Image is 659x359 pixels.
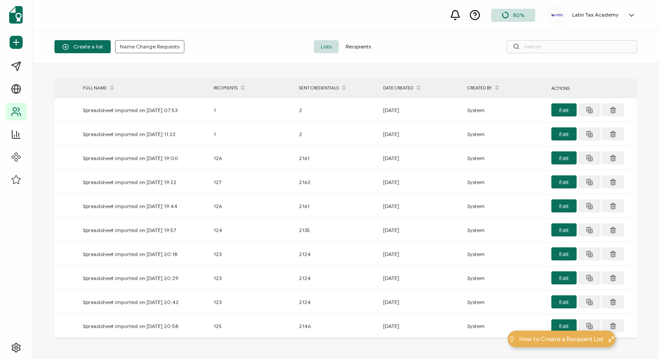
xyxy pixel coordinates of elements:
div: 2161 [295,201,379,211]
img: sertifier-logomark-colored.svg [9,6,23,24]
img: 94c1d8b1-6358-4297-843f-64831e6c94cb.png [550,13,564,17]
div: Spreadsheet imported on [DATE] 11:22 [78,129,209,139]
div: ACTIONS [547,83,634,93]
div: [DATE] [379,273,463,283]
iframe: Chat Widget [510,260,659,359]
div: 2124 [295,249,379,259]
div: System [463,177,547,187]
div: 2124 [295,297,379,307]
button: Edit [551,175,577,188]
div: CREATED BY [463,81,547,96]
div: System [463,321,547,331]
div: 2161 [295,153,379,163]
div: Spreadsheet imported on [DATE] 19:22 [78,177,209,187]
button: Edit [551,199,577,212]
div: System [463,105,547,115]
span: Create a list [62,44,103,50]
div: 123 [209,297,295,307]
div: Spreadsheet imported on [DATE] 19:44 [78,201,209,211]
button: Edit [551,247,577,260]
div: [DATE] [379,297,463,307]
div: 127 [209,177,295,187]
div: 124 [209,225,295,235]
div: [DATE] [379,225,463,235]
button: Edit [551,127,577,140]
div: 2124 [295,273,379,283]
span: Lists [314,40,339,53]
div: Spreadsheet imported on [DATE] 20:58 [78,321,209,331]
div: System [463,225,547,235]
div: Spreadsheet imported on [DATE] 20:18 [78,249,209,259]
button: Edit [551,151,577,164]
button: Edit [551,223,577,236]
div: 126 [209,153,295,163]
div: [DATE] [379,129,463,139]
div: 2146 [295,321,379,331]
div: System [463,297,547,307]
div: 1 [209,105,295,115]
div: System [463,153,547,163]
div: [DATE] [379,201,463,211]
div: 2135 [295,225,379,235]
div: 1 [209,129,295,139]
div: Spreadsheet imported on [DATE] 19:00 [78,153,209,163]
div: DATE CREATED [379,81,463,96]
div: FULL NAME [78,81,209,96]
div: SENT CREDENTIALS [295,81,379,96]
div: 2 [295,129,379,139]
div: Spreadsheet imported on [DATE] 20:42 [78,297,209,307]
div: Spreadsheet imported on [DATE] 07:53 [78,105,209,115]
div: Spreadsheet imported on [DATE] 19:57 [78,225,209,235]
div: System [463,273,547,283]
div: System [463,201,547,211]
div: [DATE] [379,249,463,259]
button: Name Change Requests [115,40,184,53]
div: System [463,249,547,259]
div: 123 [209,249,295,259]
div: 123 [209,273,295,283]
div: [DATE] [379,177,463,187]
div: 2163 [295,177,379,187]
div: [DATE] [379,153,463,163]
button: Create a list [54,40,111,53]
button: Edit [551,103,577,116]
input: Search [506,40,637,53]
div: [DATE] [379,321,463,331]
div: [DATE] [379,105,463,115]
span: Recipients [339,40,378,53]
span: 80% [513,12,524,18]
div: System [463,129,547,139]
h5: Latin Tax Academy [572,12,618,18]
div: 126 [209,201,295,211]
span: Name Change Requests [120,44,180,49]
div: Spreadsheet imported on [DATE] 20:29 [78,273,209,283]
div: 2 [295,105,379,115]
div: RECIPIENTS [209,81,295,96]
div: 125 [209,321,295,331]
